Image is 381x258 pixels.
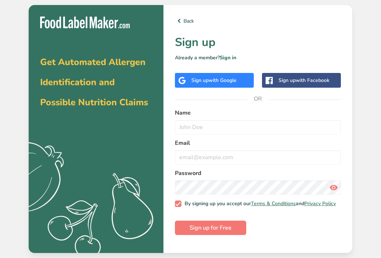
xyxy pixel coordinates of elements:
[251,200,296,207] a: Terms & Conditions
[209,77,237,84] span: with Google
[175,54,341,61] p: Already a member?
[191,77,237,84] div: Sign up
[181,201,336,207] span: By signing up you accept our and
[296,77,329,84] span: with Facebook
[278,77,329,84] div: Sign up
[40,17,130,28] img: Food Label Maker
[175,169,341,178] label: Password
[247,88,269,110] span: OR
[175,109,341,117] label: Name
[175,150,341,165] input: email@example.com
[220,54,236,61] a: Sign in
[175,221,246,235] button: Sign up for Free
[304,200,336,207] a: Privacy Policy
[175,34,341,51] h1: Sign up
[40,56,148,109] span: Get Automated Allergen Identification and Possible Nutrition Claims
[175,17,341,25] a: Back
[175,139,341,147] label: Email
[190,224,232,232] span: Sign up for Free
[175,120,341,134] input: John Doe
